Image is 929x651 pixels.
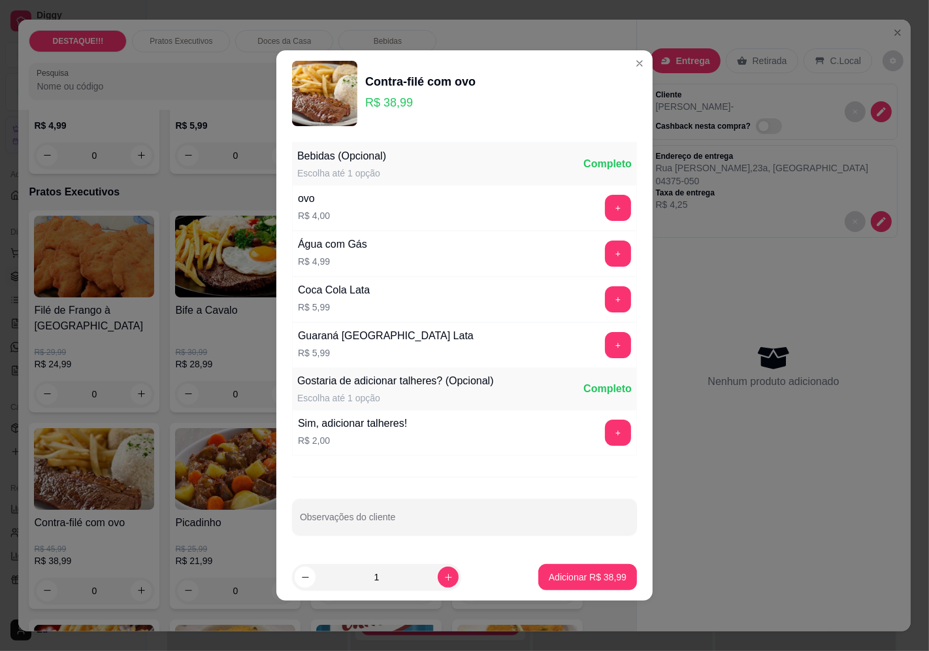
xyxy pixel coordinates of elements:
[295,567,316,588] button: decrease-product-quantity
[300,516,629,529] input: Observações do cliente
[583,156,632,172] div: Completo
[298,434,407,447] p: R$ 2,00
[365,93,476,112] p: R$ 38,99
[605,420,631,446] button: add
[297,373,494,389] div: Gostaria de adicionar talheres? (Opcional)
[438,567,459,588] button: increase-product-quantity
[298,255,367,268] p: R$ 4,99
[538,564,637,590] button: Adicionar R$ 38,99
[297,167,386,180] div: Escolha até 1 opção
[549,571,627,584] p: Adicionar R$ 38,99
[605,286,631,312] button: add
[605,241,631,267] button: add
[298,191,330,207] div: ovo
[298,301,370,314] p: R$ 5,99
[365,73,476,91] div: Contra-filé com ovo
[298,282,370,298] div: Coca Cola Lata
[292,61,357,126] img: product-image
[298,328,474,344] div: Guaraná [GEOGRAPHIC_DATA] Lata
[297,148,386,164] div: Bebidas (Opcional)
[583,381,632,397] div: Completo
[605,332,631,358] button: add
[605,195,631,221] button: add
[298,209,330,222] p: R$ 4,00
[629,53,650,74] button: Close
[298,237,367,252] div: Água com Gás
[297,392,494,405] div: Escolha até 1 opção
[298,346,474,359] p: R$ 5,99
[298,416,407,431] div: Sim, adicionar talheres!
